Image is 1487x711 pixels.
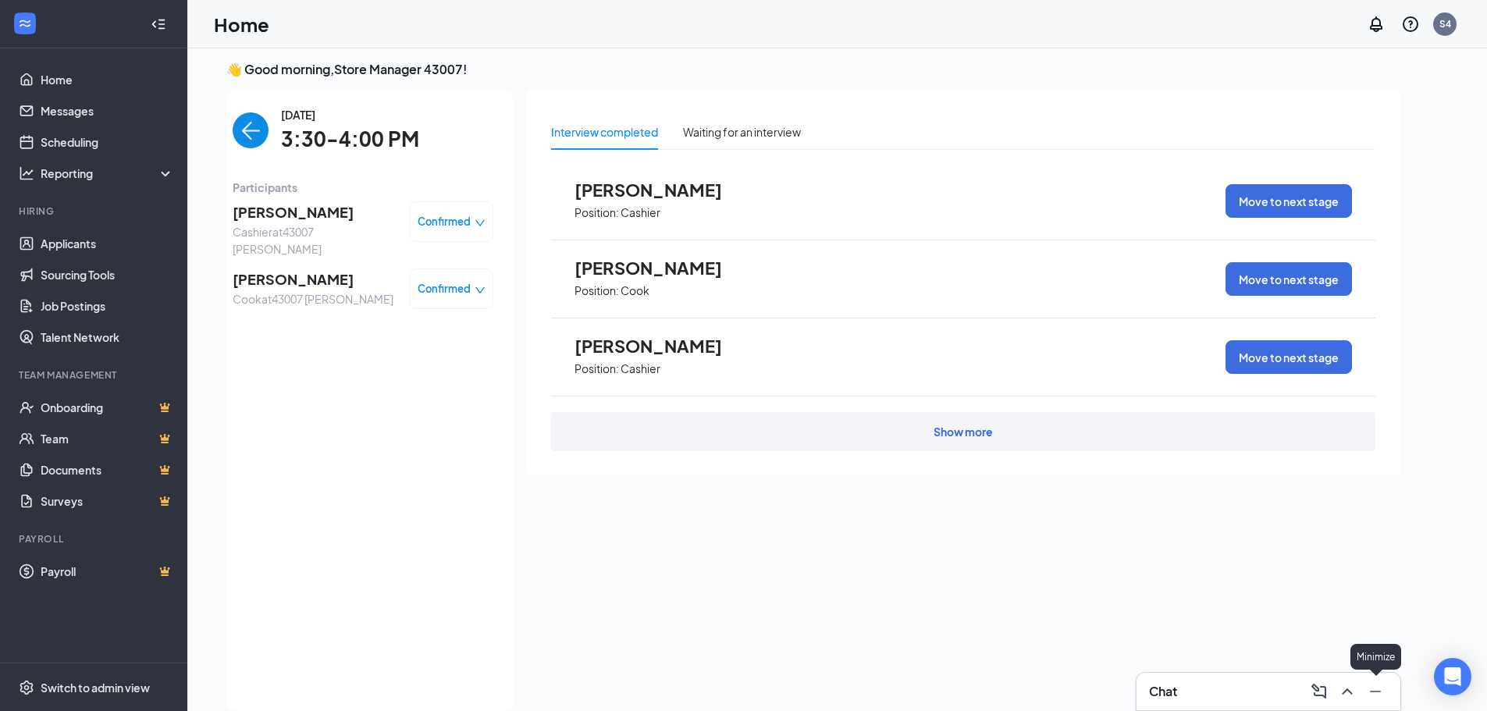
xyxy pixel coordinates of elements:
[41,322,174,353] a: Talent Network
[575,361,619,376] p: Position:
[41,290,174,322] a: Job Postings
[621,283,649,298] p: Cook
[233,268,393,290] span: [PERSON_NAME]
[41,423,174,454] a: TeamCrown
[1310,682,1329,701] svg: ComposeMessage
[19,532,171,546] div: Payroll
[1366,682,1385,701] svg: Minimize
[17,16,33,31] svg: WorkstreamLogo
[41,556,174,587] a: PayrollCrown
[1335,679,1360,704] button: ChevronUp
[1226,262,1352,296] button: Move to next stage
[41,485,174,517] a: SurveysCrown
[233,223,397,258] span: Cashier at 43007 [PERSON_NAME]
[19,368,171,382] div: Team Management
[1226,340,1352,374] button: Move to next stage
[575,283,619,298] p: Position:
[214,11,269,37] h1: Home
[41,228,174,259] a: Applicants
[281,123,419,155] span: 3:30-4:00 PM
[621,205,660,220] p: Cashier
[1307,679,1332,704] button: ComposeMessage
[19,165,34,181] svg: Analysis
[41,259,174,290] a: Sourcing Tools
[1367,15,1386,34] svg: Notifications
[19,680,34,695] svg: Settings
[575,336,746,356] span: [PERSON_NAME]
[934,424,993,439] div: Show more
[233,179,493,196] span: Participants
[41,165,175,181] div: Reporting
[41,680,150,695] div: Switch to admin view
[575,258,746,278] span: [PERSON_NAME]
[1401,15,1420,34] svg: QuestionInfo
[418,281,471,297] span: Confirmed
[1363,679,1388,704] button: Minimize
[41,95,174,126] a: Messages
[1350,644,1401,670] div: Minimize
[621,361,660,376] p: Cashier
[1226,184,1352,218] button: Move to next stage
[41,126,174,158] a: Scheduling
[418,214,471,229] span: Confirmed
[1439,17,1451,30] div: S4
[233,112,269,148] button: back-button
[226,61,1400,78] h3: 👋 Good morning, Store Manager 43007 !
[551,123,658,140] div: Interview completed
[19,204,171,218] div: Hiring
[683,123,801,140] div: Waiting for an interview
[281,106,419,123] span: [DATE]
[41,392,174,423] a: OnboardingCrown
[1338,682,1357,701] svg: ChevronUp
[233,290,393,308] span: Cook at 43007 [PERSON_NAME]
[1149,683,1177,700] h3: Chat
[1434,658,1471,695] div: Open Intercom Messenger
[41,64,174,95] a: Home
[151,16,166,32] svg: Collapse
[41,454,174,485] a: DocumentsCrown
[575,205,619,220] p: Position:
[475,285,486,296] span: down
[575,180,746,200] span: [PERSON_NAME]
[233,201,397,223] span: [PERSON_NAME]
[475,218,486,229] span: down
